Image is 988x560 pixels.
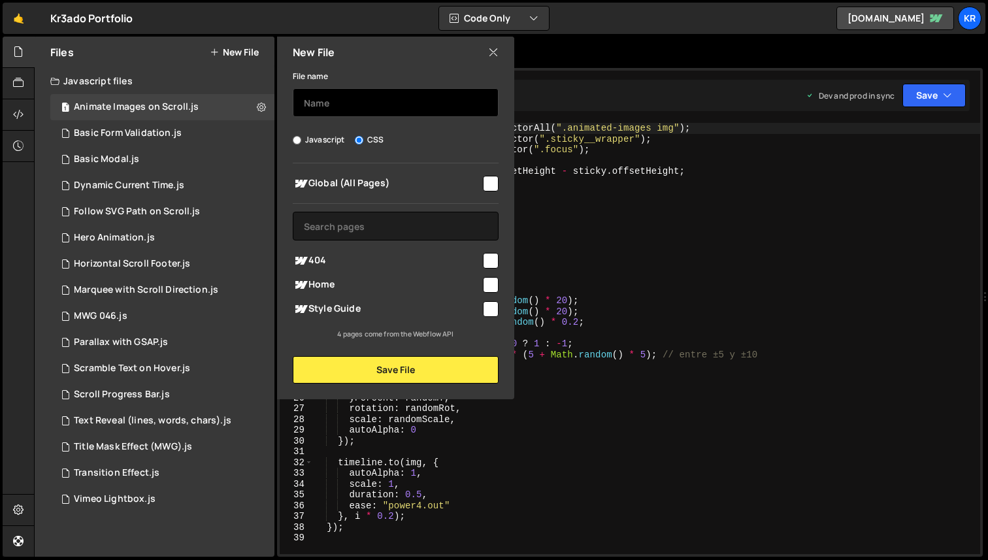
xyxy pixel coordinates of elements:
[280,489,313,501] div: 35
[902,84,966,107] button: Save
[50,146,274,173] div: 16235/44151.js
[806,90,895,101] div: Dev and prod in sync
[280,414,313,425] div: 28
[355,133,384,146] label: CSS
[50,329,274,355] div: 16235/43727.js
[50,355,274,382] div: 16235/44388.js
[293,70,328,83] label: File name
[74,101,199,113] div: Animate Images on Scroll.js
[74,467,159,479] div: Transition Effect.js
[293,253,481,269] span: 404
[50,434,274,460] div: 16235/43731.js
[293,45,335,59] h2: New File
[337,329,453,338] small: 4 pages come from the Webflow API
[50,486,274,512] div: 16235/44310.js
[74,258,190,270] div: Horizontal Scroll Footer.js
[280,501,313,512] div: 36
[50,303,274,329] div: 16235/43854.js
[35,68,274,94] div: Javascript files
[50,94,274,120] div: 16235/43732.js
[50,173,274,199] div: 16235/43726.js
[280,403,313,414] div: 27
[293,88,499,117] input: Name
[74,127,182,139] div: Basic Form Validation.js
[74,206,200,218] div: Follow SVG Path on Scroll.js
[836,7,954,30] a: [DOMAIN_NAME]
[50,45,74,59] h2: Files
[280,479,313,490] div: 34
[74,284,218,296] div: Marquee with Scroll Direction.js
[280,533,313,544] div: 39
[280,457,313,469] div: 32
[293,301,481,317] span: Style Guide
[50,408,274,434] div: 16235/43730.js
[74,389,170,401] div: Scroll Progress Bar.js
[280,468,313,479] div: 33
[280,522,313,533] div: 38
[50,120,274,146] div: 16235/44153.js
[958,7,981,30] a: kr
[280,425,313,436] div: 29
[280,436,313,447] div: 30
[50,277,274,303] div: 16235/43729.js
[74,493,156,505] div: Vimeo Lightbox.js
[50,460,274,486] div: 16235/44390.js
[50,225,274,251] div: 16235/43728.js
[280,511,313,522] div: 37
[61,103,69,114] span: 1
[439,7,549,30] button: Code Only
[355,136,363,144] input: CSS
[293,212,499,240] input: Search pages
[293,133,345,146] label: Javascript
[74,337,168,348] div: Parallax with GSAP.js
[50,251,274,277] div: 16235/43859.js
[50,10,133,26] div: Kr3ado Portfolio
[74,180,184,191] div: Dynamic Current Time.js
[74,441,192,453] div: Title Mask Effect (MWG).js
[280,446,313,457] div: 31
[293,136,301,144] input: Javascript
[74,415,231,427] div: Text Reveal (lines, words, chars).js
[74,232,155,244] div: Hero Animation.js
[3,3,35,34] a: 🤙
[74,363,190,374] div: Scramble Text on Hover.js
[210,47,259,58] button: New File
[74,154,139,165] div: Basic Modal.js
[293,176,481,191] span: Global (All Pages)
[74,310,127,322] div: MWG 046.js
[50,382,274,408] div: 16235/43725.js
[293,356,499,384] button: Save File
[293,277,481,293] span: Home
[50,199,274,225] div: 16235/43875.js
